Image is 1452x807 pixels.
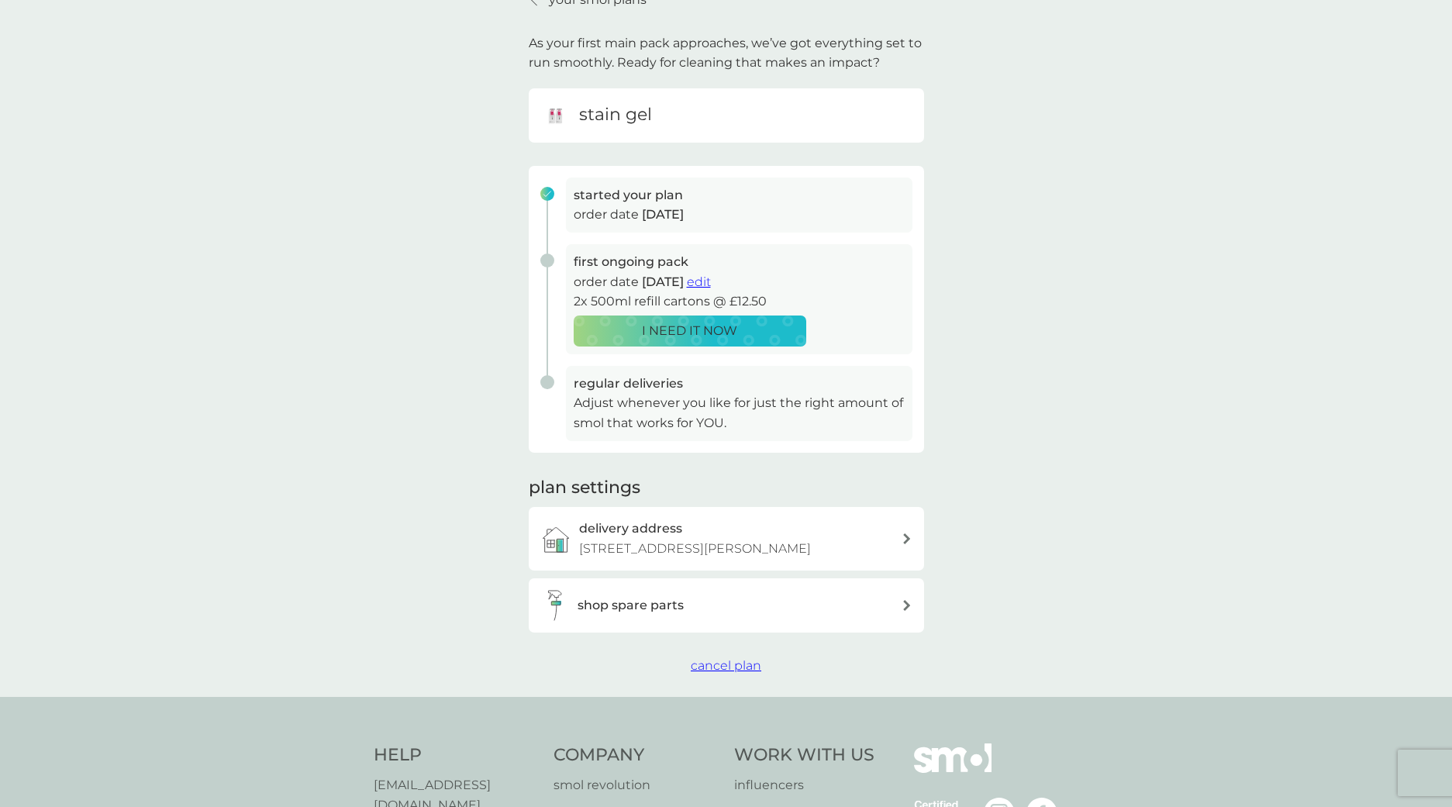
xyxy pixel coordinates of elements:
[579,519,682,539] h3: delivery address
[574,291,905,312] p: 2x 500ml refill cartons @ £12.50
[574,272,905,292] p: order date
[574,393,905,433] p: Adjust whenever you like for just the right amount of smol that works for YOU.
[914,743,992,796] img: smol
[734,775,874,795] a: influencers
[691,656,761,676] button: cancel plan
[540,100,571,131] img: stain gel
[691,658,761,673] span: cancel plan
[554,743,719,767] h4: Company
[374,743,539,767] h4: Help
[579,103,652,127] h6: stain gel
[734,743,874,767] h4: Work With Us
[642,207,684,222] span: [DATE]
[574,252,905,272] h3: first ongoing pack
[642,321,737,341] p: I NEED IT NOW
[579,539,811,559] p: [STREET_ADDRESS][PERSON_NAME]
[529,33,924,73] p: As your first main pack approaches, we’ve got everything set to run smoothly. Ready for cleaning ...
[574,185,905,205] h3: started your plan
[687,274,711,289] span: edit
[578,595,684,616] h3: shop spare parts
[574,205,905,225] p: order date
[642,274,684,289] span: [DATE]
[554,775,719,795] a: smol revolution
[687,272,711,292] button: edit
[529,578,924,633] button: shop spare parts
[529,507,924,570] a: delivery address[STREET_ADDRESS][PERSON_NAME]
[529,476,640,500] h2: plan settings
[574,316,806,347] button: I NEED IT NOW
[574,374,905,394] h3: regular deliveries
